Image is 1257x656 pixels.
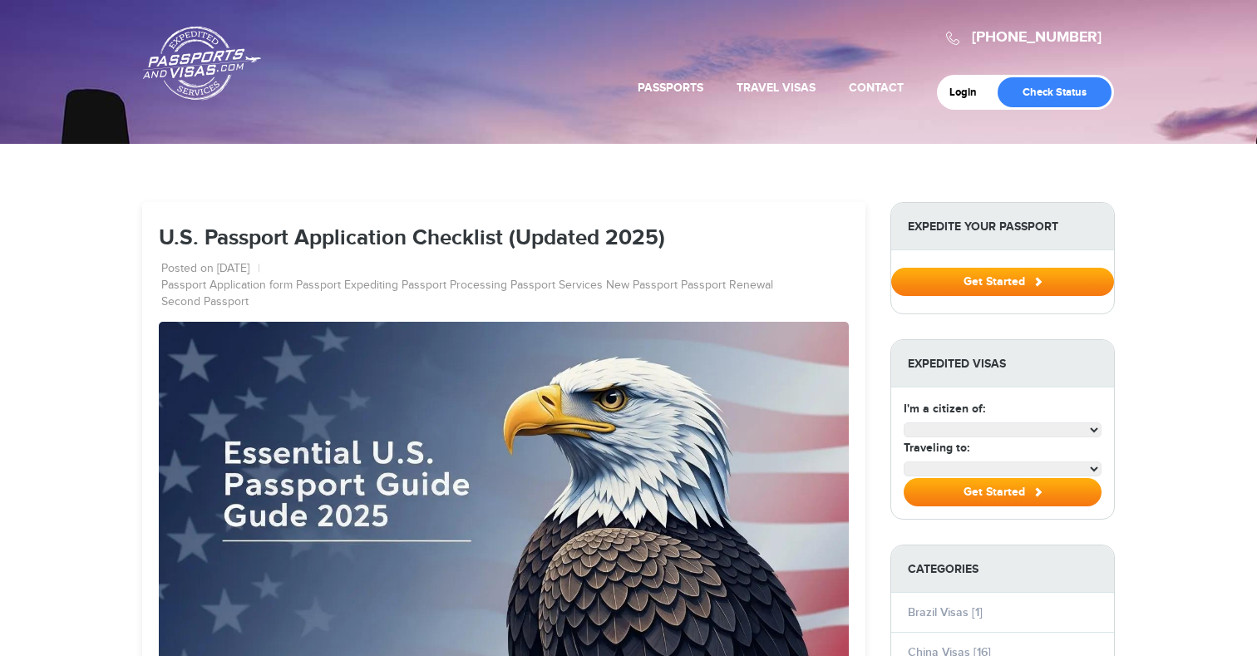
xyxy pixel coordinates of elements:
a: Login [949,86,988,99]
a: Get Started [891,274,1114,288]
li: Posted on [DATE] [161,261,260,278]
a: Passports & [DOMAIN_NAME] [143,26,261,101]
a: Second Passport [161,294,249,311]
h1: U.S. Passport Application Checklist (Updated 2025) [159,227,849,251]
a: Passport Expediting [296,278,398,294]
a: Contact [849,81,904,95]
a: [PHONE_NUMBER] [972,28,1102,47]
strong: Expedite Your Passport [891,203,1114,250]
a: Check Status [998,77,1112,107]
a: Passports [638,81,703,95]
button: Get Started [891,268,1114,296]
a: Brazil Visas [1] [908,605,983,619]
a: Passport Application form [161,278,293,294]
a: Passport Renewal [681,278,773,294]
button: Get Started [904,478,1102,506]
label: I'm a citizen of: [904,400,985,417]
a: Passport Services [510,278,603,294]
a: Passport Processing [402,278,507,294]
strong: Categories [891,545,1114,593]
a: Travel Visas [737,81,816,95]
a: New Passport [606,278,678,294]
label: Traveling to: [904,439,969,456]
strong: Expedited Visas [891,340,1114,387]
